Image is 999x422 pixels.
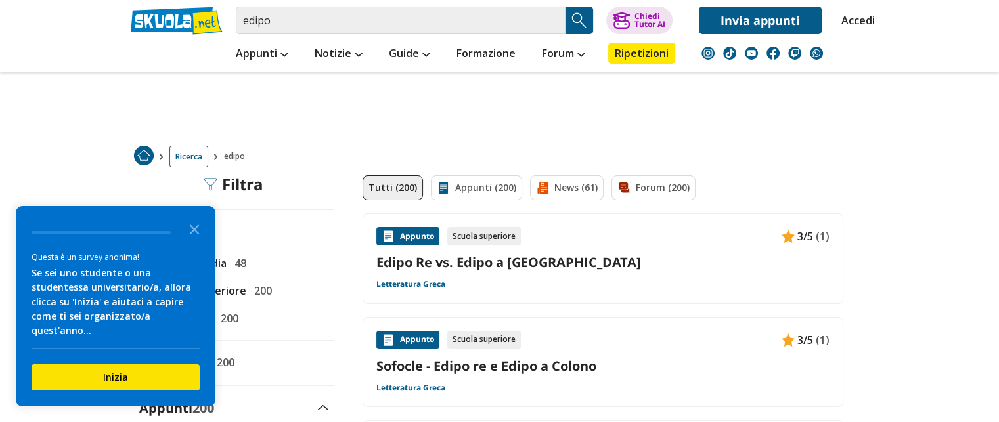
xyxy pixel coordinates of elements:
button: Inizia [32,364,200,390]
span: 48 [229,255,246,272]
a: Formazione [453,43,519,66]
span: edipo [224,146,250,167]
a: News (61) [530,175,604,200]
div: Appunto [376,331,439,349]
a: Invia appunti [699,7,822,34]
img: News filtro contenuto [536,181,549,194]
img: Appunti contenuto [382,230,395,243]
img: Appunti contenuto [782,333,795,347]
img: Home [134,146,154,165]
a: Accedi [841,7,869,34]
a: Appunti (200) [431,175,522,200]
img: Appunti contenuto [382,333,395,347]
a: Sofocle - Edipo re e Edipo a Colono [376,357,830,375]
div: Questa è un survey anonima! [32,251,200,263]
img: WhatsApp [810,47,823,60]
span: 3/5 [797,331,813,348]
span: 200 [192,399,214,417]
img: facebook [766,47,780,60]
a: Home [134,146,154,167]
span: 200 [249,282,272,299]
a: Ricerca [169,146,208,167]
img: instagram [701,47,715,60]
div: Filtra [204,175,263,194]
a: Notizie [311,43,366,66]
label: Appunti [139,399,214,417]
img: Cerca appunti, riassunti o versioni [569,11,589,30]
img: Forum filtro contenuto [617,181,631,194]
div: Scuola superiore [447,227,521,245]
a: Guide [386,43,433,66]
span: 200 [211,354,234,371]
span: 200 [215,310,238,327]
div: Appunto [376,227,439,245]
a: Edipo Re vs. Edipo a [GEOGRAPHIC_DATA] [376,253,830,271]
span: (1) [816,228,830,245]
img: Filtra filtri mobile [204,178,217,191]
a: Forum [539,43,588,66]
img: twitch [788,47,801,60]
img: Apri e chiudi sezione [318,405,328,410]
button: Close the survey [181,215,208,242]
a: Appunti [233,43,292,66]
img: tiktok [723,47,736,60]
span: (1) [816,331,830,348]
span: 3/5 [797,228,813,245]
a: Forum (200) [611,175,696,200]
img: youtube [745,47,758,60]
div: Scuola superiore [447,331,521,349]
a: Ripetizioni [608,43,675,64]
div: Se sei uno studente o una studentessa universitario/a, allora clicca su 'Inizia' e aiutaci a capi... [32,266,200,338]
button: ChiediTutor AI [606,7,673,34]
img: Appunti contenuto [782,230,795,243]
img: Appunti filtro contenuto [437,181,450,194]
button: Search Button [566,7,593,34]
a: Letteratura Greca [376,383,445,393]
a: Letteratura Greca [376,279,445,289]
div: Survey [16,206,215,406]
input: Cerca appunti, riassunti o versioni [236,7,566,34]
div: Chiedi Tutor AI [634,12,665,28]
a: Tutti (200) [363,175,423,200]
